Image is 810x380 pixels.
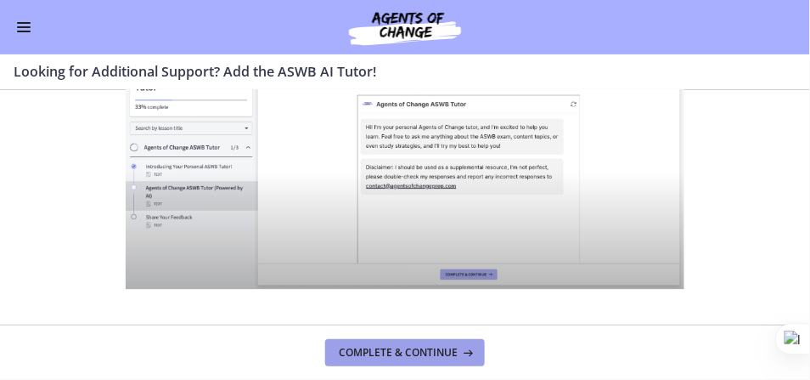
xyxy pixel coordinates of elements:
[339,346,458,360] span: Complete & continue
[303,7,507,48] img: Agents of Change
[14,17,34,37] button: Enable menu
[325,339,485,366] button: Complete & continue
[14,61,776,82] h3: Looking for Additional Support? Add the ASWB AI Tutor!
